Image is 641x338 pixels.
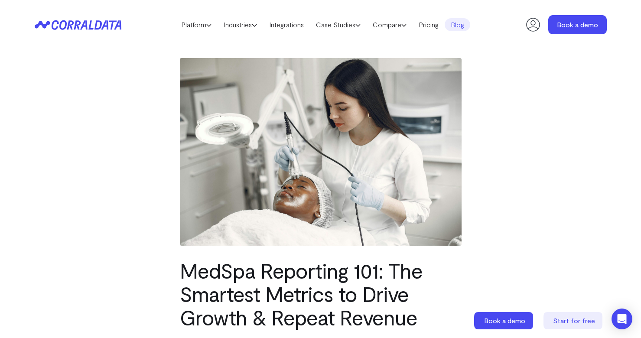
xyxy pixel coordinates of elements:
[543,312,604,329] a: Start for free
[413,18,445,31] a: Pricing
[218,18,263,31] a: Industries
[548,15,607,34] a: Book a demo
[484,316,525,325] span: Book a demo
[367,18,413,31] a: Compare
[263,18,310,31] a: Integrations
[180,259,462,329] h1: MedSpa Reporting 101: The Smartest Metrics to Drive Growth & Repeat Revenue
[310,18,367,31] a: Case Studies
[553,316,595,325] span: Start for free
[612,309,632,329] div: Open Intercom Messenger
[445,18,470,31] a: Blog
[175,18,218,31] a: Platform
[474,312,535,329] a: Book a demo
